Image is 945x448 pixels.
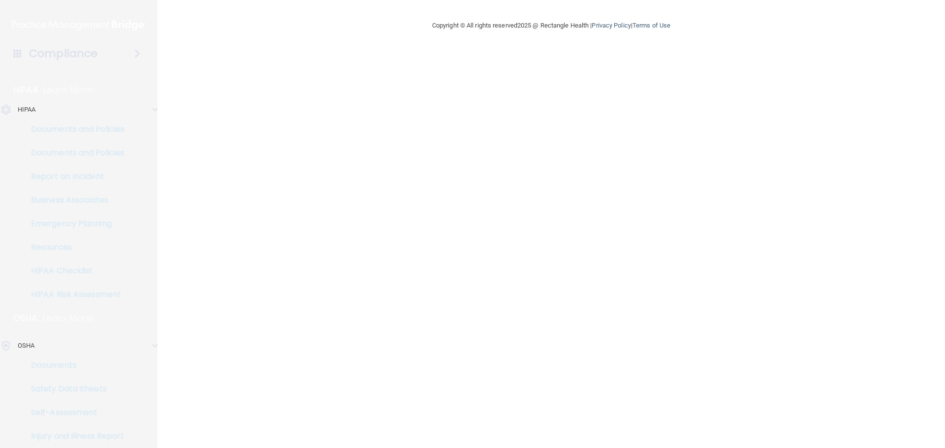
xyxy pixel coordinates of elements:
p: Emergency Planning [6,219,141,229]
p: Documents and Policies [6,148,141,158]
p: HIPAA Checklist [6,266,141,276]
p: Safety Data Sheets [6,384,141,394]
p: OSHA [18,340,34,352]
p: Self-Assessment [6,408,141,418]
p: Business Associates [6,195,141,205]
p: HIPAA Risk Assessment [6,290,141,299]
div: Copyright © All rights reserved 2025 @ Rectangle Health | | [372,10,731,41]
p: Injury and Illness Report [6,431,141,441]
p: Documents [6,360,141,370]
p: Resources [6,242,141,252]
p: OSHA [13,312,38,324]
img: PMB logo [12,15,146,35]
p: Report an Incident [6,172,141,181]
p: Documents and Policies [6,124,141,134]
a: Terms of Use [632,22,670,29]
h4: Compliance [29,47,97,60]
p: Learn More! [43,84,95,96]
p: Learn More! [43,312,95,324]
p: HIPAA [13,84,38,96]
p: HIPAA [18,104,36,116]
a: Privacy Policy [592,22,630,29]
